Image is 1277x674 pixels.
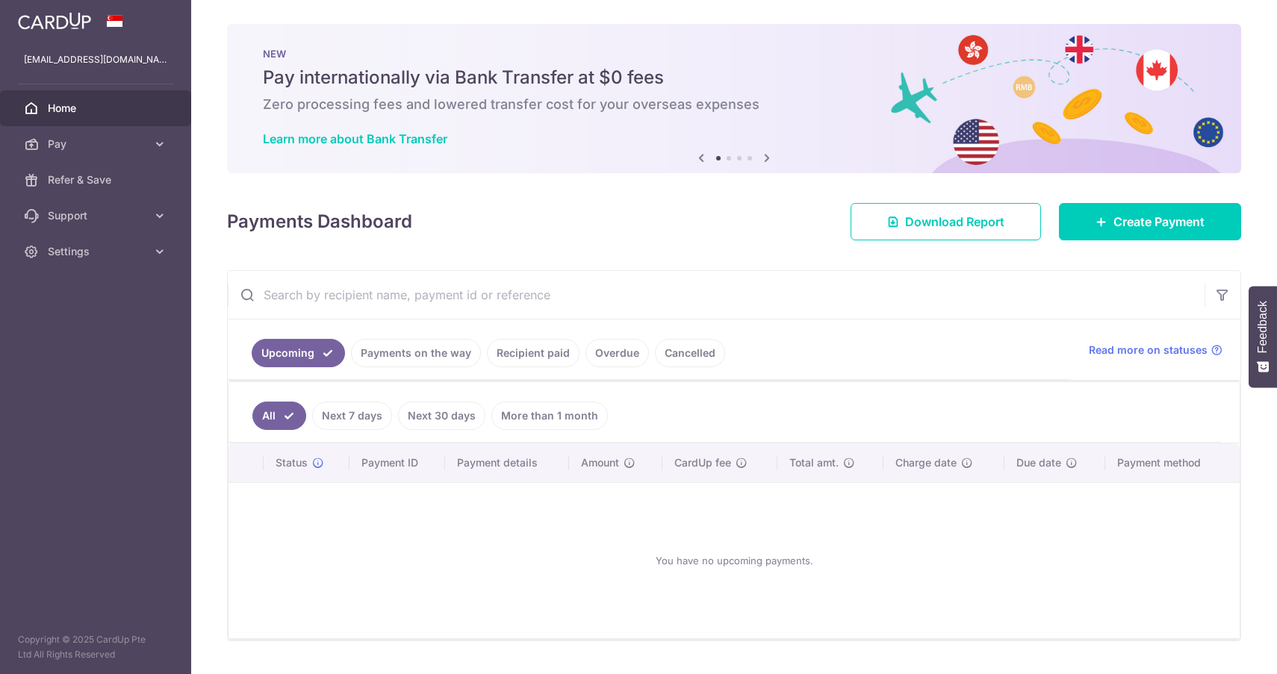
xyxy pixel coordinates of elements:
th: Payment ID [349,443,445,482]
span: Amount [581,455,619,470]
span: Total amt. [789,455,839,470]
input: Search by recipient name, payment id or reference [228,271,1205,319]
span: Support [48,208,146,223]
span: Settings [48,244,146,259]
a: Overdue [585,339,649,367]
a: Next 7 days [312,402,392,430]
a: Read more on statuses [1089,343,1222,358]
button: Feedback - Show survey [1249,286,1277,387]
span: Refer & Save [48,172,146,187]
a: Payments on the way [351,339,481,367]
h6: Zero processing fees and lowered transfer cost for your overseas expenses [263,96,1205,113]
a: All [252,402,306,430]
a: Upcoming [252,339,345,367]
h4: Payments Dashboard [227,208,412,235]
th: Payment details [445,443,569,482]
a: Learn more about Bank Transfer [263,131,447,146]
span: Home [48,101,146,116]
p: NEW [263,48,1205,60]
a: Next 30 days [398,402,485,430]
a: Create Payment [1059,203,1241,240]
span: Due date [1016,455,1061,470]
a: Recipient paid [487,339,580,367]
th: Payment method [1105,443,1240,482]
img: CardUp [18,12,91,30]
a: Download Report [851,203,1041,240]
span: Status [276,455,308,470]
span: Feedback [1256,301,1270,353]
span: Pay [48,137,146,152]
span: Read more on statuses [1089,343,1208,358]
span: Create Payment [1113,213,1205,231]
img: Bank transfer banner [227,24,1241,173]
span: Download Report [905,213,1004,231]
a: More than 1 month [491,402,608,430]
span: Charge date [895,455,957,470]
h5: Pay internationally via Bank Transfer at $0 fees [263,66,1205,90]
span: CardUp fee [674,455,731,470]
p: [EMAIL_ADDRESS][DOMAIN_NAME] [24,52,167,67]
div: You have no upcoming payments. [246,495,1222,626]
a: Cancelled [655,339,725,367]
